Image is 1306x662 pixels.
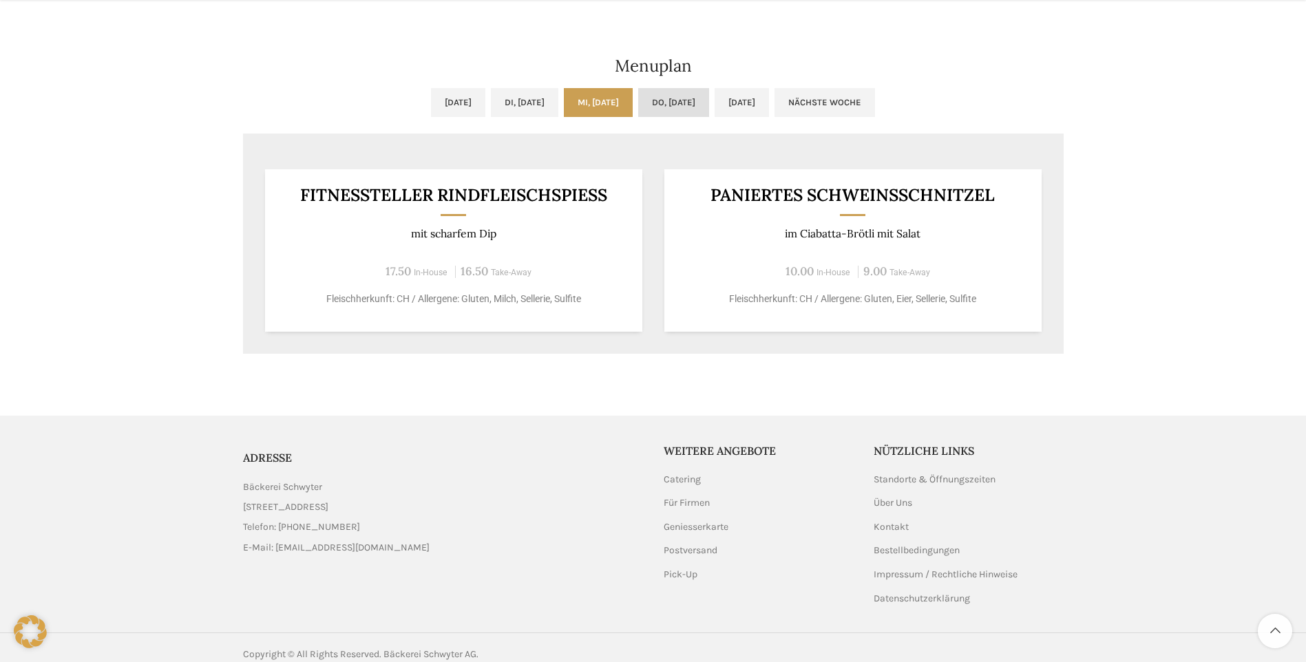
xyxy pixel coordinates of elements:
[282,186,625,204] h3: Fitnessteller Rindfleischspiess
[491,268,531,277] span: Take-Away
[664,544,719,557] a: Postversand
[282,227,625,240] p: mit scharfem Dip
[386,264,411,279] span: 17.50
[243,480,322,495] span: Bäckerei Schwyter
[638,88,709,117] a: Do, [DATE]
[681,186,1024,204] h3: Paniertes Schweinsschnitzel
[461,264,488,279] span: 16.50
[817,268,850,277] span: In-House
[664,473,702,487] a: Catering
[243,540,430,555] span: E-Mail: [EMAIL_ADDRESS][DOMAIN_NAME]
[431,88,485,117] a: [DATE]
[282,292,625,306] p: Fleischherkunft: CH / Allergene: Gluten, Milch, Sellerie, Sulfite
[414,268,447,277] span: In-House
[243,451,292,465] span: ADRESSE
[243,520,643,535] a: List item link
[664,568,699,581] a: Pick-Up
[874,443,1064,458] h5: Nützliche Links
[243,647,646,662] div: Copyright © All Rights Reserved. Bäckerei Schwyter AG.
[874,568,1019,581] a: Impressum / Rechtliche Hinweise
[786,264,814,279] span: 10.00
[564,88,633,117] a: Mi, [DATE]
[889,268,930,277] span: Take-Away
[491,88,558,117] a: Di, [DATE]
[874,496,914,510] a: Über Uns
[243,58,1064,74] h2: Menuplan
[1258,614,1292,648] a: Scroll to top button
[874,520,910,534] a: Kontakt
[715,88,769,117] a: [DATE]
[874,592,971,606] a: Datenschutzerklärung
[863,264,887,279] span: 9.00
[664,443,854,458] h5: Weitere Angebote
[681,292,1024,306] p: Fleischherkunft: CH / Allergene: Gluten, Eier, Sellerie, Sulfite
[681,227,1024,240] p: im Ciabatta-Brötli mit Salat
[243,500,328,515] span: [STREET_ADDRESS]
[664,496,711,510] a: Für Firmen
[664,520,730,534] a: Geniesserkarte
[874,544,961,557] a: Bestellbedingungen
[874,473,997,487] a: Standorte & Öffnungszeiten
[775,88,875,117] a: Nächste Woche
